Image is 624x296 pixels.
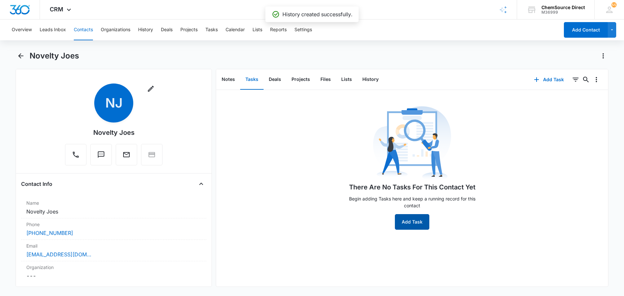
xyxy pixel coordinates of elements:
button: Files [315,70,336,90]
dd: --- [26,272,201,280]
button: Search... [581,74,591,85]
a: [EMAIL_ADDRESS][DOMAIN_NAME] [26,251,91,258]
button: Tasks [240,70,264,90]
button: Leads Inbox [40,19,66,40]
div: Novelty Joes [93,128,135,137]
button: Deals [264,70,286,90]
a: [PHONE_NUMBER] [26,229,73,237]
img: No Data [373,104,451,182]
p: Begin adding Tasks here and keep a running record for this contact [344,195,480,209]
button: Back [16,51,26,61]
label: Name [26,199,201,206]
div: Organization--- [21,261,206,282]
button: Projects [286,70,315,90]
button: History [357,70,384,90]
button: Filters [570,74,581,85]
a: Email [116,154,137,160]
label: Email [26,242,201,249]
button: Add Task [395,214,429,230]
button: Projects [180,19,198,40]
div: notifications count [611,2,617,7]
div: Phone[PHONE_NUMBER] [21,218,206,240]
button: Lists [336,70,357,90]
button: Actions [598,51,608,61]
div: NameNovelty Joes [21,197,206,218]
span: NJ [94,84,133,122]
button: Contacts [74,19,93,40]
dd: Novelty Joes [26,208,201,215]
span: 55 [611,2,617,7]
button: Call [65,144,86,165]
button: History [138,19,153,40]
label: Address [26,285,201,292]
button: Notes [216,70,240,90]
a: Call [65,154,86,160]
h4: Contact Info [21,180,52,188]
a: Text [90,154,112,160]
div: account id [541,10,585,15]
button: Organizations [101,19,130,40]
p: History created successfully. [282,10,352,18]
button: Settings [294,19,312,40]
div: account name [541,5,585,10]
h1: There Are No Tasks For This Contact Yet [349,182,475,192]
span: CRM [50,6,63,13]
button: Calendar [226,19,245,40]
div: Email[EMAIL_ADDRESS][DOMAIN_NAME] [21,240,206,261]
button: Text [90,144,112,165]
label: Organization [26,264,201,271]
button: Add Contact [564,22,608,38]
button: Reports [270,19,287,40]
button: Email [116,144,137,165]
button: Add Task [527,72,570,87]
button: Deals [161,19,173,40]
button: Overview [12,19,32,40]
button: Overflow Menu [591,74,602,85]
button: Lists [253,19,262,40]
button: Close [196,179,206,189]
button: Tasks [205,19,218,40]
label: Phone [26,221,201,228]
h1: Novelty Joes [30,51,79,61]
